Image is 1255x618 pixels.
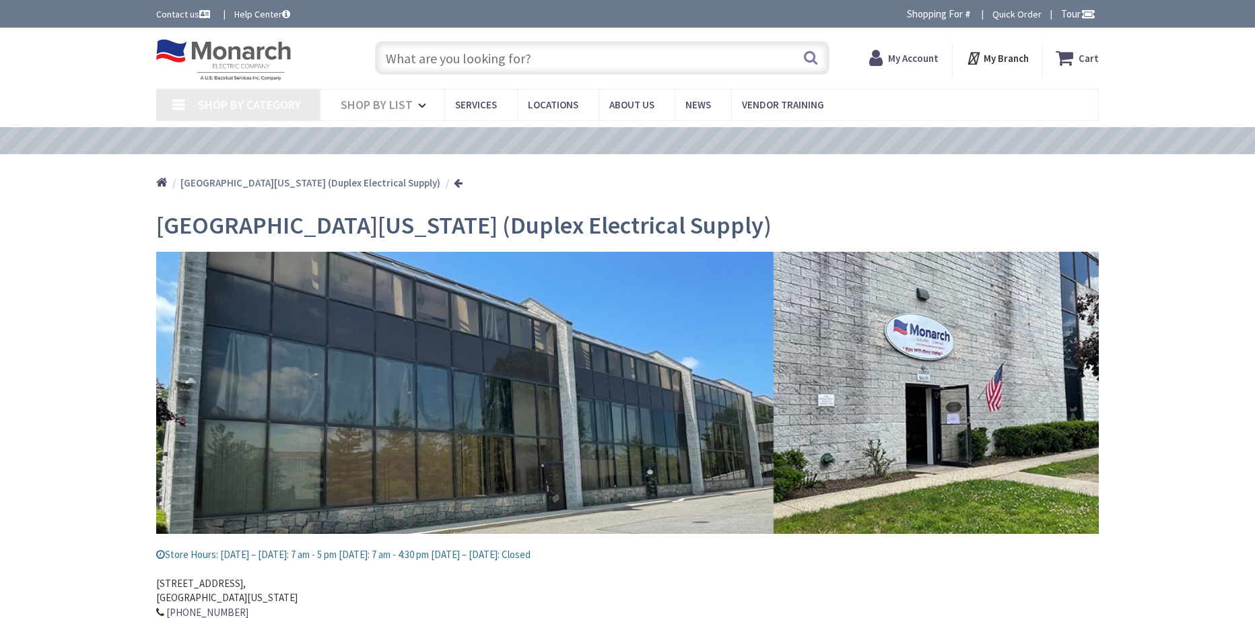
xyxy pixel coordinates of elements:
img: PORW - Location Picture_3.jpg [156,252,1099,534]
span: About Us [609,98,654,111]
a: Help Center [234,7,290,21]
a: VIEW OUR VIDEO TRAINING LIBRARY [510,134,745,149]
strong: My Branch [984,52,1029,65]
strong: [GEOGRAPHIC_DATA][US_STATE] (Duplex Electrical Supply) [180,176,440,189]
span: Shopping For [907,7,963,20]
span: Tour [1061,7,1095,20]
span: Store Hours: [DATE] – [DATE]: 7 am - 5 pm [DATE]: 7 am - 4:30 pm [DATE] – [DATE]: Closed [156,548,531,561]
input: What are you looking for? [375,41,829,75]
a: Quick Order [992,7,1042,21]
span: [GEOGRAPHIC_DATA][US_STATE] (Duplex Electrical Supply) [156,210,772,240]
strong: My Account [888,52,939,65]
span: Services [455,98,497,111]
span: News [685,98,711,111]
span: Shop By List [341,97,413,112]
strong: Cart [1079,46,1099,70]
span: Shop By Category [198,97,301,112]
a: Contact us [156,7,213,21]
div: My Branch [966,46,1029,70]
img: Monarch Electric Company [156,39,291,81]
span: Locations [528,98,578,111]
a: My Account [869,46,939,70]
a: Cart [1056,46,1099,70]
strong: # [965,7,971,20]
span: Vendor Training [742,98,824,111]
